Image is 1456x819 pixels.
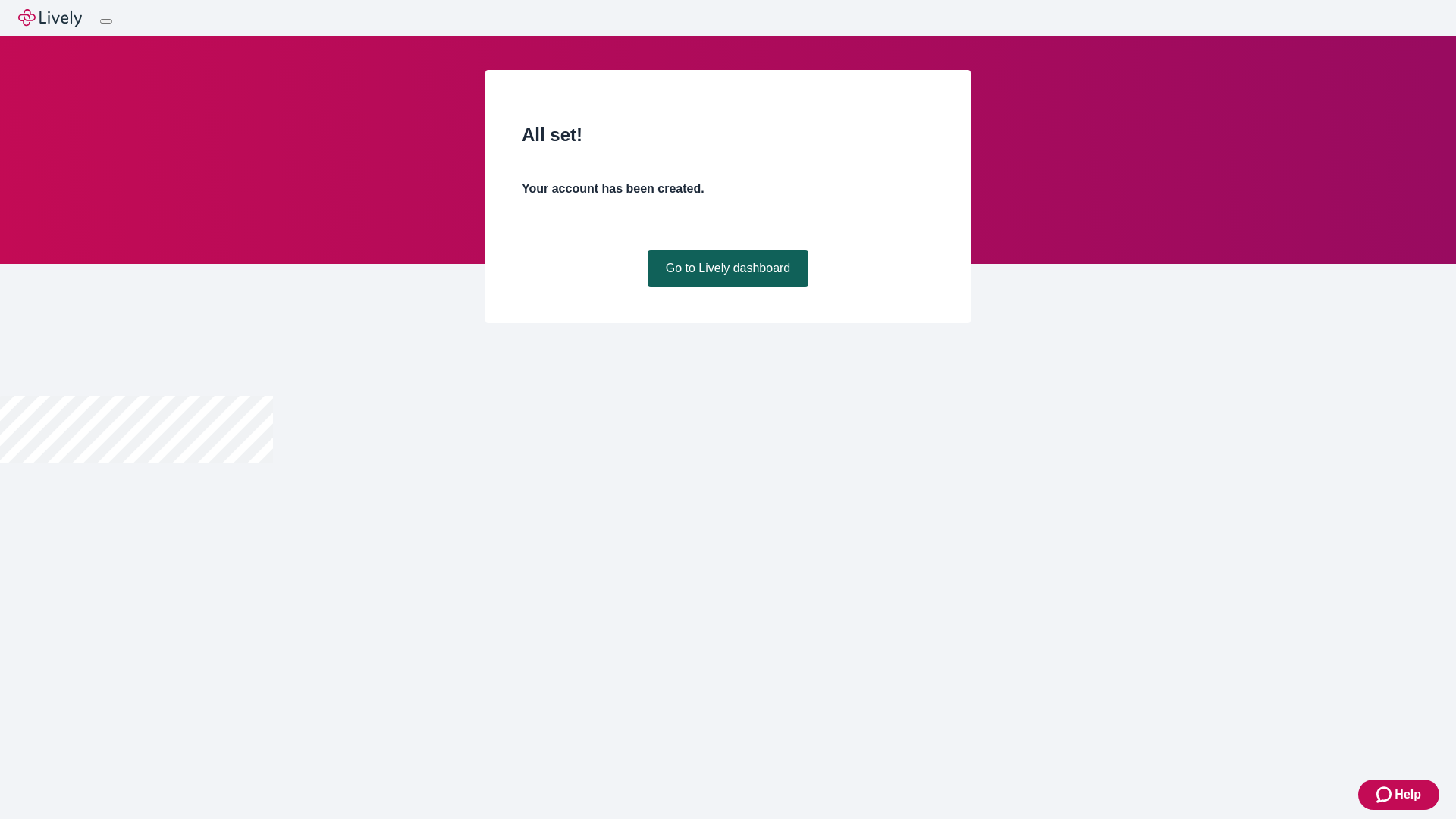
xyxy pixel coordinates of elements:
h2: All set! [522,121,934,149]
button: Log out [100,19,112,24]
a: Go to Lively dashboard [648,250,809,287]
h4: Your account has been created. [522,180,934,198]
button: Zendesk support iconHelp [1358,780,1439,810]
svg: Zendesk support icon [1376,786,1395,804]
span: Help [1395,786,1421,804]
img: Lively [18,9,82,27]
